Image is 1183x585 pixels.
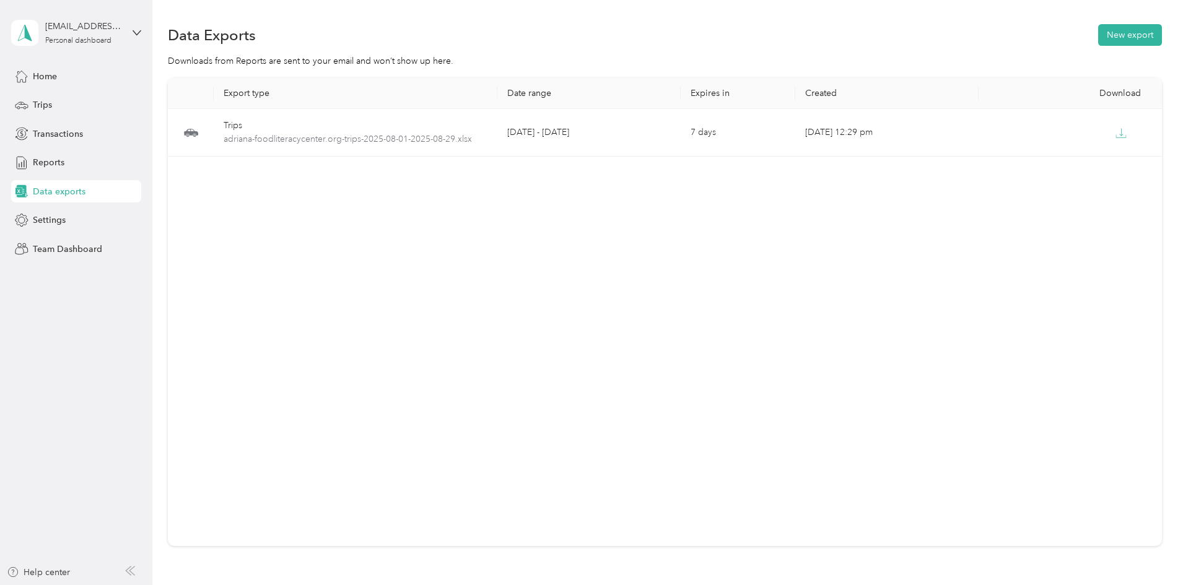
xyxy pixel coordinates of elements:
[168,28,256,41] h1: Data Exports
[33,214,66,227] span: Settings
[1114,516,1183,585] iframe: Everlance-gr Chat Button Frame
[989,88,1152,98] div: Download
[795,109,979,157] td: [DATE] 12:29 pm
[1098,24,1162,46] button: New export
[7,566,70,579] button: Help center
[33,243,102,256] span: Team Dashboard
[214,78,497,109] th: Export type
[497,78,681,109] th: Date range
[795,78,979,109] th: Created
[224,119,487,132] div: Trips
[33,185,85,198] span: Data exports
[33,98,52,111] span: Trips
[224,132,487,146] span: adriana-foodliteracycenter.org-trips-2025-08-01-2025-08-29.xlsx
[33,70,57,83] span: Home
[681,109,795,157] td: 7 days
[681,78,795,109] th: Expires in
[33,128,83,141] span: Transactions
[45,20,123,33] div: [EMAIL_ADDRESS][DOMAIN_NAME]
[45,37,111,45] div: Personal dashboard
[168,54,1162,67] div: Downloads from Reports are sent to your email and won’t show up here.
[33,156,64,169] span: Reports
[497,109,681,157] td: [DATE] - [DATE]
